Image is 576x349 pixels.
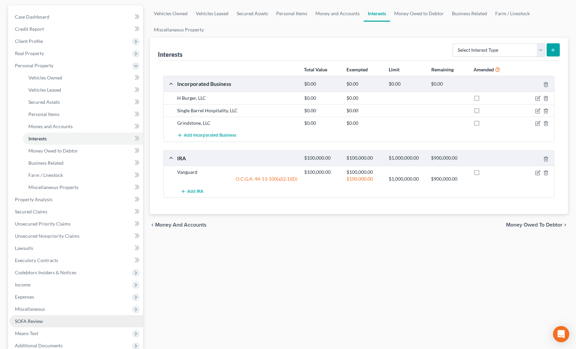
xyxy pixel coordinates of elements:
[23,181,143,193] a: Miscellaneous Property
[15,306,45,312] span: Miscellaneous
[23,120,143,133] a: Money and Accounts
[28,111,59,117] span: Personal Items
[431,67,454,72] strong: Remaining
[23,169,143,181] a: Farm / Livestock
[23,96,143,108] a: Secured Assets
[15,38,43,44] span: Client Profile
[9,23,143,35] a: Credit Report
[28,99,60,105] span: Secured Assets
[301,120,343,126] div: $0.00
[23,145,143,157] a: Money Owed to Debtor
[15,330,38,336] span: Means Test
[346,67,368,72] strong: Exempted
[150,22,208,38] a: Miscellaneous Property
[15,63,53,68] span: Personal Property
[390,5,448,22] a: Money Owed to Debtor
[506,222,562,228] span: Money Owed to Debtor
[343,169,385,176] div: $100,000.00
[15,343,63,348] span: Additional Documents
[15,209,47,214] span: Secured Claims
[428,176,470,182] div: $900,000.00
[15,257,58,263] span: Executory Contracts
[343,95,385,101] div: $0.00
[28,172,63,178] span: Farm / Livestock
[233,5,272,22] a: Secured Assets
[343,155,385,161] div: $100,000.00
[385,155,428,161] div: $1,000,000.00
[428,155,470,161] div: $900,000.00
[343,176,385,182] div: $100,000.00
[301,81,343,87] div: $0.00
[28,184,78,190] span: Miscellaneous Property
[9,11,143,23] a: Case Dashboard
[343,81,385,87] div: $0.00
[23,108,143,120] a: Personal Items
[155,222,207,228] span: Money and Accounts
[177,185,207,197] button: Add IRA
[9,242,143,254] a: Lawsuits
[389,67,400,72] strong: Limit
[174,120,301,126] div: Grindstone, LLC
[192,5,233,22] a: Vehicles Leased
[9,218,143,230] a: Unsecured Priority Claims
[506,222,568,228] button: Money Owed to Debtor chevron_right
[158,50,183,59] div: Interests
[15,14,49,20] span: Case Dashboard
[174,80,301,87] div: Incorporated Business
[150,5,192,22] a: Vehicles Owned
[474,67,494,72] strong: Amended
[385,176,428,182] div: $1,000,000.00
[428,81,470,87] div: $0.00
[28,160,64,166] span: Business Related
[9,254,143,266] a: Executory Contracts
[9,206,143,218] a: Secured Claims
[301,95,343,101] div: $0.00
[311,5,364,22] a: Money and Accounts
[343,120,385,126] div: $0.00
[174,107,301,114] div: Single Barrel Hospitality, LLC
[448,5,491,22] a: Business Related
[150,222,207,228] button: chevron_left Money and Accounts
[301,169,343,176] div: $100,000.00
[491,5,534,22] a: Farm / Livestock
[15,318,43,324] span: SOFA Review
[23,84,143,96] a: Vehicles Leased
[15,282,30,287] span: Income
[385,81,428,87] div: $0.00
[15,233,79,239] span: Unsecured Nonpriority Claims
[15,196,52,202] span: Property Analysis
[174,176,301,182] div: O.C.G.A. 44-13-100(a)(2.1)(D)
[304,67,327,72] strong: Total Value
[28,123,73,129] span: Money and Accounts
[150,222,155,228] i: chevron_left
[174,155,301,162] div: IRA
[343,107,385,114] div: $0.00
[15,294,34,300] span: Expenses
[9,193,143,206] a: Property Analysis
[15,50,44,56] span: Real Property
[9,315,143,327] a: SOFA Review
[301,107,343,114] div: $0.00
[23,133,143,145] a: Interests
[15,245,33,251] span: Lawsuits
[28,136,47,141] span: Interests
[28,148,78,154] span: Money Owed to Debtor
[23,72,143,84] a: Vehicles Owned
[301,155,343,161] div: $100,000.00
[553,326,569,342] div: Open Intercom Messenger
[9,230,143,242] a: Unsecured Nonpriority Claims
[562,222,568,228] i: chevron_right
[15,26,44,32] span: Credit Report
[28,87,61,93] span: Vehicles Leased
[28,75,62,80] span: Vehicles Owned
[272,5,311,22] a: Personal Items
[15,270,76,275] span: Codebtors Insiders & Notices
[184,133,236,138] span: Add Incorporated Business
[364,5,390,22] a: Interests
[177,129,236,142] button: Add Incorporated Business
[174,169,301,176] div: Vanguard
[15,221,71,227] span: Unsecured Priority Claims
[187,189,203,194] span: Add IRA
[174,95,301,101] div: H Burger, LLC
[23,157,143,169] a: Business Related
